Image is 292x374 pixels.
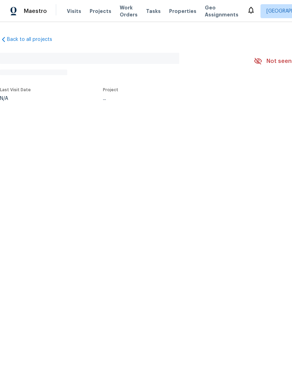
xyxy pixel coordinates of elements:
[205,4,238,18] span: Geo Assignments
[90,8,111,15] span: Projects
[67,8,81,15] span: Visits
[103,88,118,92] span: Project
[146,9,161,14] span: Tasks
[120,4,138,18] span: Work Orders
[24,8,47,15] span: Maestro
[169,8,196,15] span: Properties
[103,96,237,101] div: ...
